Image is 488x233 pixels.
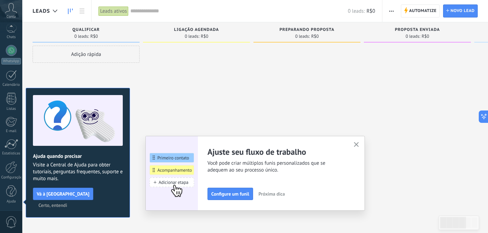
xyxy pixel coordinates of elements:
[367,27,467,33] div: Proposta enviada
[295,34,310,38] span: 0 leads:
[74,34,89,38] span: 0 leads:
[72,27,100,32] span: Qualificar
[1,129,21,133] div: E-mail
[367,8,375,14] span: R$0
[146,27,247,33] div: Ligação agendada
[259,191,285,196] span: Próxima dica
[7,15,16,19] span: Conta
[207,188,253,200] button: Configure um funil
[35,200,70,210] button: Certo, entendi
[257,27,357,33] div: Preparando proposta
[1,107,21,111] div: Listas
[409,5,437,17] span: Automatize
[406,34,420,38] span: 0 leads:
[401,4,440,18] a: Automatize
[33,153,123,160] h2: Ajuda quando precisar
[207,160,345,174] span: Você pode criar múltiplos funis personalizados que se adequem ao seu processo único.
[98,6,129,16] div: Leads ativos
[443,4,478,18] a: Novo lead
[1,199,21,204] div: Ajuda
[37,191,90,196] span: Vá à [GEOGRAPHIC_DATA]
[348,8,365,14] span: 0 leads:
[279,27,334,32] span: Preparando proposta
[185,34,200,38] span: 0 leads:
[207,147,345,157] h2: Ajuste seu fluxo de trabalho
[255,189,288,199] button: Próxima dica
[311,34,319,38] span: R$0
[1,58,21,65] div: WhatsApp
[1,35,21,39] div: Chats
[1,151,21,156] div: Estatísticas
[174,27,219,32] span: Ligação agendada
[1,83,21,87] div: Calendário
[76,4,88,18] a: Lista
[33,188,93,200] button: Vá à [GEOGRAPHIC_DATA]
[36,27,136,33] div: Qualificar
[64,4,76,18] a: Leads
[386,4,396,18] button: Mais
[395,27,440,32] span: Proposta enviada
[451,5,475,17] span: Novo lead
[1,175,21,180] div: Configurações
[211,191,249,196] span: Configure um funil
[33,162,123,182] span: Visite a Central de Ajuda para obter tutoriais, perguntas frequentes, suporte e muito mais.
[201,34,208,38] span: R$0
[33,46,140,63] div: Adição rápida
[33,8,50,14] span: Leads
[90,34,98,38] span: R$0
[421,34,429,38] span: R$0
[38,203,67,208] span: Certo, entendi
